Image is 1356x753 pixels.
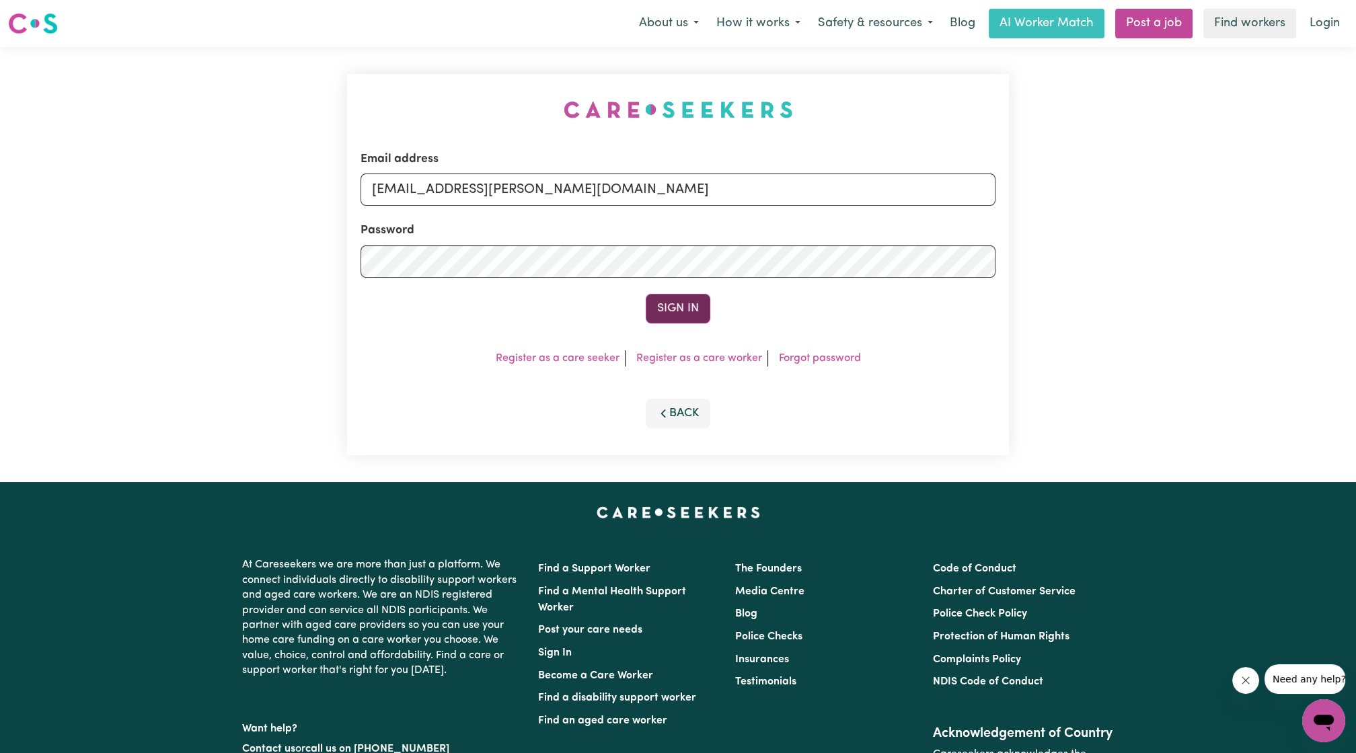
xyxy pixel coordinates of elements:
a: Post a job [1115,9,1193,38]
a: Protection of Human Rights [933,631,1069,642]
a: Find a Support Worker [538,563,650,574]
a: Complaints Policy [933,654,1021,665]
a: Police Checks [735,631,802,642]
a: Become a Care Worker [538,670,653,681]
label: Email address [361,151,439,168]
h2: Acknowledgement of Country [933,725,1114,742]
a: Code of Conduct [933,563,1016,574]
a: Blog [942,9,983,38]
iframe: Button to launch messaging window [1302,699,1345,742]
a: Sign In [538,647,572,658]
a: Find a Mental Health Support Worker [538,586,686,613]
a: Careseekers logo [8,8,58,39]
iframe: Message from company [1265,664,1345,694]
iframe: Close message [1232,667,1259,694]
a: Blog [735,608,757,619]
button: About us [630,9,708,38]
button: Sign In [646,294,710,323]
a: Find workers [1203,9,1296,38]
a: Media Centre [735,586,804,597]
button: How it works [708,9,809,38]
img: Careseekers logo [8,11,58,36]
span: Need any help? [8,9,81,20]
a: Insurances [735,654,789,665]
a: Find an aged care worker [538,715,667,726]
a: Forgot password [779,353,861,364]
a: Testimonials [735,676,796,687]
a: Post your care needs [538,625,642,635]
a: Charter of Customer Service [933,586,1076,597]
input: Email address [361,173,995,206]
a: Careseekers home page [597,506,760,517]
a: Login [1302,9,1348,38]
button: Safety & resources [809,9,942,38]
a: Police Check Policy [933,608,1027,619]
label: Password [361,222,414,239]
a: Find a disability support worker [538,692,696,703]
a: Register as a care worker [636,353,762,364]
p: Want help? [242,716,522,736]
button: Back [646,399,710,428]
a: Register as a care seeker [496,353,619,364]
a: NDIS Code of Conduct [933,676,1043,687]
p: At Careseekers we are more than just a platform. We connect individuals directly to disability su... [242,552,522,683]
a: AI Worker Match [989,9,1104,38]
a: The Founders [735,563,802,574]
